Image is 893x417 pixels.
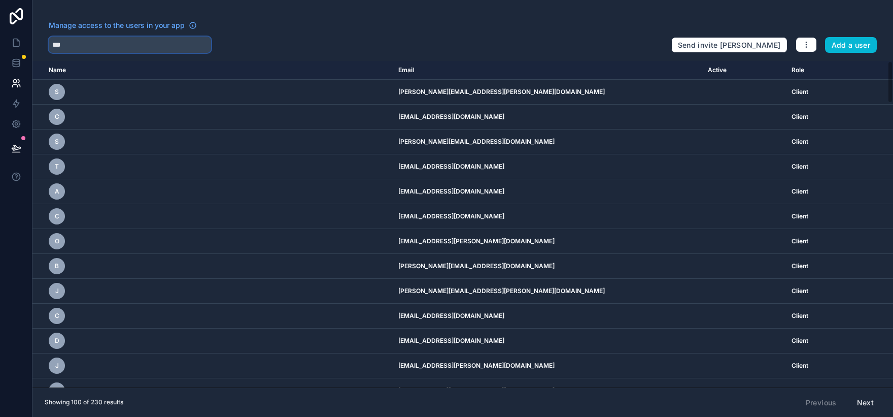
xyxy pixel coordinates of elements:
[792,212,808,220] span: Client
[55,337,59,345] span: d
[55,312,59,320] span: c
[792,163,808,171] span: Client
[792,362,808,370] span: Client
[392,354,701,378] td: [EMAIL_ADDRESS][PERSON_NAME][DOMAIN_NAME]
[792,88,808,96] span: Client
[55,113,59,121] span: c
[392,279,701,304] td: [PERSON_NAME][EMAIL_ADDRESS][PERSON_NAME][DOMAIN_NAME]
[55,163,59,171] span: t
[49,20,185,30] span: Manage access to the users in your app
[392,254,701,279] td: [PERSON_NAME][EMAIL_ADDRESS][DOMAIN_NAME]
[55,362,59,370] span: j
[55,187,59,196] span: a
[792,113,808,121] span: Client
[392,229,701,254] td: [EMAIL_ADDRESS][PERSON_NAME][DOMAIN_NAME]
[850,394,881,411] button: Next
[392,204,701,229] td: [EMAIL_ADDRESS][DOMAIN_NAME]
[55,212,59,220] span: c
[392,378,701,403] td: [PERSON_NAME][EMAIL_ADDRESS][DOMAIN_NAME]
[392,154,701,179] td: [EMAIL_ADDRESS][DOMAIN_NAME]
[392,304,701,329] td: [EMAIL_ADDRESS][DOMAIN_NAME]
[671,37,787,53] button: Send invite [PERSON_NAME]
[792,312,808,320] span: Client
[392,329,701,354] td: [EMAIL_ADDRESS][DOMAIN_NAME]
[792,262,808,270] span: Client
[392,80,701,105] td: [PERSON_NAME][EMAIL_ADDRESS][PERSON_NAME][DOMAIN_NAME]
[792,387,808,395] span: Client
[55,387,59,395] span: l
[32,61,392,80] th: Name
[785,61,862,80] th: Role
[55,287,59,295] span: j
[792,187,808,196] span: Client
[702,61,785,80] th: Active
[825,37,877,53] button: Add a user
[792,237,808,245] span: Client
[49,20,197,30] a: Manage access to the users in your app
[392,105,701,130] td: [EMAIL_ADDRESS][DOMAIN_NAME]
[55,237,59,245] span: o
[792,138,808,146] span: Client
[392,179,701,204] td: [EMAIL_ADDRESS][DOMAIN_NAME]
[792,337,808,345] span: Client
[55,88,59,96] span: s
[392,130,701,154] td: [PERSON_NAME][EMAIL_ADDRESS][DOMAIN_NAME]
[45,398,123,406] span: Showing 100 of 230 results
[792,287,808,295] span: Client
[55,138,59,146] span: s
[392,61,701,80] th: Email
[32,61,893,388] div: scrollable content
[55,262,59,270] span: b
